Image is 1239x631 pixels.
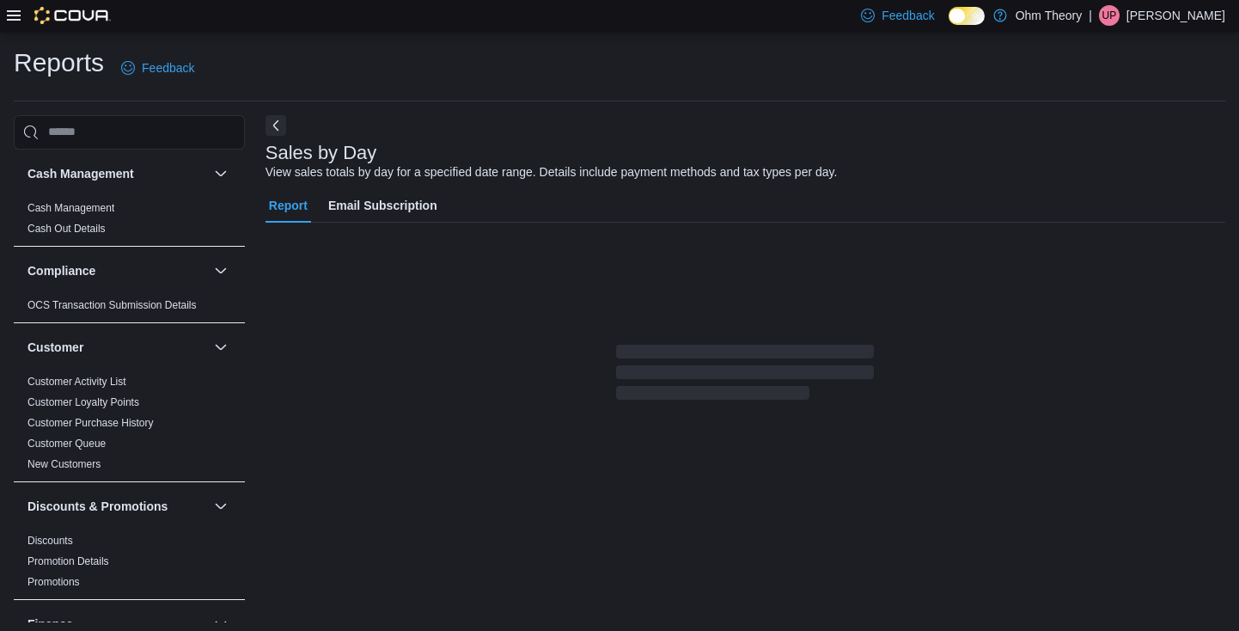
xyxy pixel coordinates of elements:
div: Customer [14,371,245,481]
p: Ohm Theory [1016,5,1083,26]
button: Discounts & Promotions [27,498,207,515]
a: Promotions [27,576,80,588]
h3: Customer [27,339,83,356]
button: Cash Management [27,165,207,182]
span: UP [1102,5,1117,26]
h3: Sales by Day [265,143,377,163]
a: Discounts [27,535,73,547]
img: Cova [34,7,111,24]
div: Discounts & Promotions [14,530,245,599]
span: Feedback [142,59,194,77]
a: Cash Out Details [27,223,106,235]
span: Loading [616,348,874,403]
a: New Customers [27,458,101,470]
div: Cash Management [14,198,245,246]
button: Compliance [27,262,207,279]
button: Compliance [211,260,231,281]
span: Email Subscription [328,188,437,223]
a: Customer Purchase History [27,417,154,429]
div: Compliance [14,295,245,322]
a: Customer Activity List [27,376,126,388]
h3: Cash Management [27,165,134,182]
a: Customer Queue [27,438,106,450]
button: Cash Management [211,163,231,184]
p: | [1089,5,1092,26]
h3: Discounts & Promotions [27,498,168,515]
input: Dark Mode [949,7,985,25]
div: View sales totals by day for a specified date range. Details include payment methods and tax type... [265,163,838,181]
a: Feedback [114,51,201,85]
span: Report [269,188,308,223]
a: Cash Management [27,202,114,214]
div: Urvesh Patel [1099,5,1120,26]
button: Next [265,115,286,136]
a: Promotion Details [27,555,109,567]
h1: Reports [14,46,104,80]
h3: Compliance [27,262,95,279]
p: [PERSON_NAME] [1126,5,1225,26]
button: Customer [211,337,231,358]
span: Feedback [882,7,934,24]
a: OCS Transaction Submission Details [27,299,197,311]
button: Discounts & Promotions [211,496,231,517]
a: Customer Loyalty Points [27,396,139,408]
button: Customer [27,339,207,356]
